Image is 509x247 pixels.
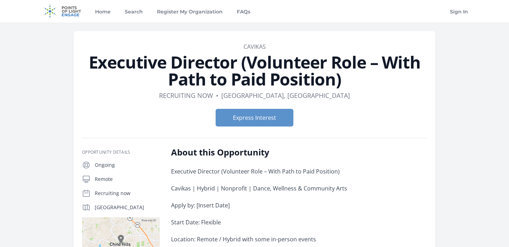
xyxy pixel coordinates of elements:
[221,90,350,100] dd: [GEOGRAPHIC_DATA], [GEOGRAPHIC_DATA]
[171,200,378,210] p: Apply by: [Insert Date]
[171,217,378,227] p: Start Date: Flexible
[171,166,378,176] p: Executive Director (Volunteer Role – With Path to Paid Position)
[216,90,218,100] div: •
[82,54,427,88] h1: Executive Director (Volunteer Role – With Path to Paid Position)
[171,234,378,244] p: Location: Remote / Hybrid with some in-person events
[95,161,160,169] p: Ongoing
[159,90,213,100] dd: Recruiting now
[95,190,160,197] p: Recruiting now
[244,43,266,51] a: Cavikas
[171,147,378,158] h2: About this Opportunity
[95,176,160,183] p: Remote
[95,204,160,211] p: [GEOGRAPHIC_DATA]
[82,149,160,155] h3: Opportunity Details
[171,183,378,193] p: Cavikas | Hybrid | Nonprofit | Dance, Wellness & Community Arts
[216,109,293,127] button: Express Interest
